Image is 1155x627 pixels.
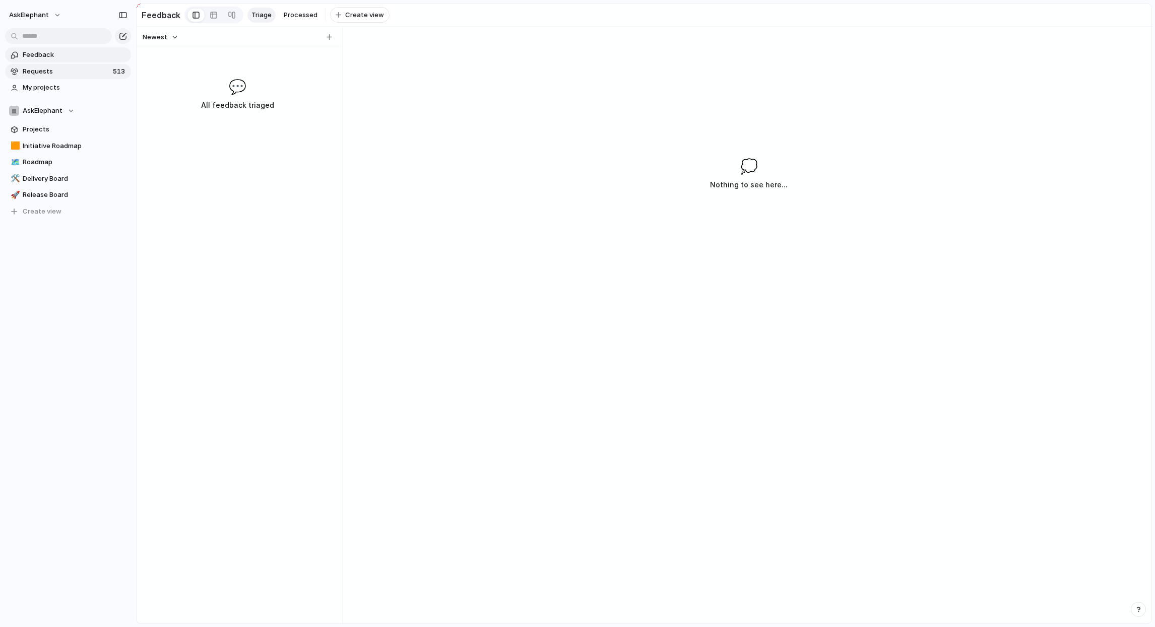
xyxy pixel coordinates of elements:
span: Release Board [23,190,127,200]
span: Delivery Board [23,174,127,184]
a: 🗺️Roadmap [5,155,131,170]
span: Initiative Roadmap [23,141,127,151]
h3: Nothing to see here... [710,179,788,191]
a: Processed [280,8,322,23]
button: Create view [330,7,390,23]
span: 💬 [229,76,246,97]
a: My projects [5,80,131,95]
span: Create view [23,206,61,217]
div: 🟧 [11,140,18,152]
div: 🛠️ [11,173,18,184]
h3: All feedback triaged [160,99,314,111]
span: AskElephant [23,106,62,116]
div: 🚀 [11,189,18,201]
button: Create view [5,204,131,219]
button: Newest [141,31,180,44]
button: AskElephant [5,7,67,23]
span: My projects [23,83,127,93]
span: Create view [345,10,384,20]
span: Feedback [23,50,127,60]
button: AskElephant [5,103,131,118]
button: 🟧 [9,141,19,151]
h2: Feedback [142,9,180,21]
a: Projects [5,122,131,137]
span: Requests [23,66,110,77]
div: 🗺️ [11,157,18,168]
a: Feedback [5,47,131,62]
button: 🗺️ [9,157,19,167]
span: Triage [251,10,272,20]
span: Projects [23,124,127,134]
span: Newest [143,32,167,42]
a: 🛠️Delivery Board [5,171,131,186]
span: 513 [113,66,127,77]
button: 🛠️ [9,174,19,184]
button: 🚀 [9,190,19,200]
a: Requests513 [5,64,131,79]
span: Roadmap [23,157,127,167]
span: AskElephant [9,10,49,20]
span: 💭 [740,156,758,177]
a: Triage [247,8,276,23]
a: 🚀Release Board [5,187,131,202]
span: Processed [284,10,317,20]
a: 🟧Initiative Roadmap [5,138,131,154]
